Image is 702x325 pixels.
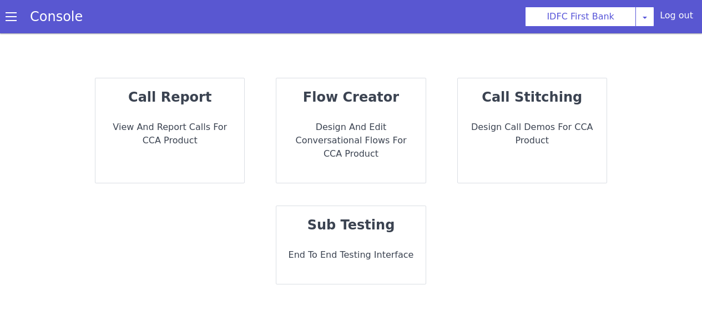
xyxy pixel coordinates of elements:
strong: call stitching [482,89,582,105]
a: Console [17,9,96,24]
p: Design call demos for CCA Product [467,121,598,147]
strong: flow creator [303,89,399,105]
button: IDFC First Bank [525,7,636,27]
p: Design and Edit Conversational flows for CCA Product [285,121,416,161]
p: View and report calls for CCA Product [104,121,235,147]
p: End to End Testing Interface [285,248,416,262]
strong: sub testing [307,217,395,233]
strong: call report [128,89,211,105]
div: Log out [660,9,693,27]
